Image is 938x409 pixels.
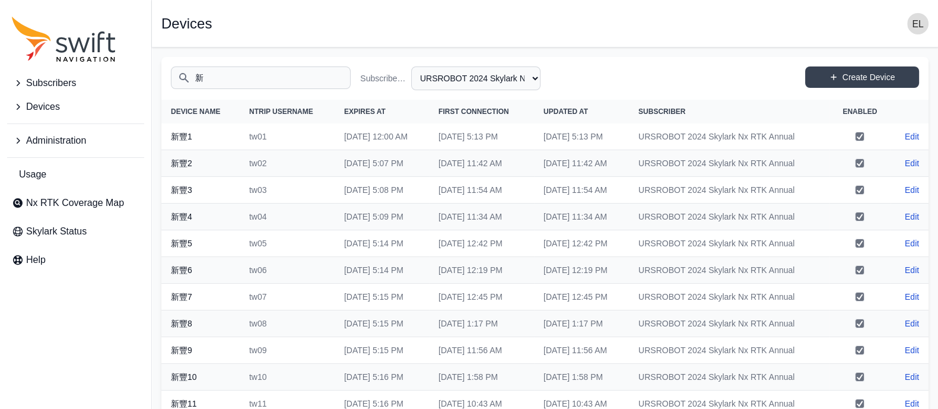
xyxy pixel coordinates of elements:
[171,66,351,89] input: Search
[240,257,335,284] td: tw06
[543,107,588,116] span: Updated At
[905,344,919,356] a: Edit
[335,257,429,284] td: [DATE] 5:14 PM
[240,123,335,150] td: tw01
[240,230,335,257] td: tw05
[629,337,829,364] td: URSROBOT 2024 Skylark Nx RTK Annual
[411,66,540,90] select: Subscriber
[161,177,240,204] th: 新豐3
[629,364,829,391] td: URSROBOT 2024 Skylark Nx RTK Annual
[534,177,629,204] td: [DATE] 11:54 AM
[534,230,629,257] td: [DATE] 12:42 PM
[629,123,829,150] td: URSROBOT 2024 Skylark Nx RTK Annual
[905,237,919,249] a: Edit
[240,100,335,123] th: NTRIP Username
[534,284,629,310] td: [DATE] 12:45 PM
[907,13,929,34] img: user photo
[429,177,534,204] td: [DATE] 11:54 AM
[26,134,86,148] span: Administration
[429,284,534,310] td: [DATE] 12:45 PM
[335,310,429,337] td: [DATE] 5:15 PM
[240,204,335,230] td: tw04
[161,257,240,284] th: 新豐6
[905,318,919,329] a: Edit
[161,364,240,391] th: 新豐10
[629,257,829,284] td: URSROBOT 2024 Skylark Nx RTK Annual
[335,204,429,230] td: [DATE] 5:09 PM
[905,211,919,223] a: Edit
[335,123,429,150] td: [DATE] 12:00 AM
[7,191,144,215] a: Nx RTK Coverage Map
[429,150,534,177] td: [DATE] 11:42 AM
[905,291,919,303] a: Edit
[534,310,629,337] td: [DATE] 1:17 PM
[19,167,46,182] span: Usage
[161,100,240,123] th: Device Name
[429,257,534,284] td: [DATE] 12:19 PM
[335,150,429,177] td: [DATE] 5:07 PM
[240,337,335,364] td: tw09
[360,72,406,84] label: Subscriber Name
[26,196,124,210] span: Nx RTK Coverage Map
[534,337,629,364] td: [DATE] 11:56 AM
[161,310,240,337] th: 新豐8
[335,337,429,364] td: [DATE] 5:15 PM
[26,253,46,267] span: Help
[629,310,829,337] td: URSROBOT 2024 Skylark Nx RTK Annual
[161,284,240,310] th: 新豐7
[429,204,534,230] td: [DATE] 11:34 AM
[240,310,335,337] td: tw08
[26,100,60,114] span: Devices
[429,310,534,337] td: [DATE] 1:17 PM
[905,184,919,196] a: Edit
[335,284,429,310] td: [DATE] 5:15 PM
[26,76,76,90] span: Subscribers
[429,364,534,391] td: [DATE] 1:58 PM
[344,107,386,116] span: Expires At
[905,371,919,383] a: Edit
[905,157,919,169] a: Edit
[161,204,240,230] th: 新豐4
[161,337,240,364] th: 新豐9
[240,177,335,204] td: tw03
[629,100,829,123] th: Subscriber
[26,224,87,239] span: Skylark Status
[629,204,829,230] td: URSROBOT 2024 Skylark Nx RTK Annual
[240,284,335,310] td: tw07
[161,230,240,257] th: 新豐5
[429,230,534,257] td: [DATE] 12:42 PM
[240,364,335,391] td: tw10
[7,129,144,153] button: Administration
[905,264,919,276] a: Edit
[534,257,629,284] td: [DATE] 12:19 PM
[240,150,335,177] td: tw02
[161,150,240,177] th: 新豐2
[629,150,829,177] td: URSROBOT 2024 Skylark Nx RTK Annual
[829,100,891,123] th: Enabled
[534,123,629,150] td: [DATE] 5:13 PM
[7,163,144,186] a: Usage
[7,71,144,95] button: Subscribers
[335,177,429,204] td: [DATE] 5:08 PM
[161,123,240,150] th: 新豐1
[429,123,534,150] td: [DATE] 5:13 PM
[335,364,429,391] td: [DATE] 5:16 PM
[629,177,829,204] td: URSROBOT 2024 Skylark Nx RTK Annual
[534,204,629,230] td: [DATE] 11:34 AM
[534,364,629,391] td: [DATE] 1:58 PM
[534,150,629,177] td: [DATE] 11:42 AM
[438,107,509,116] span: First Connection
[7,220,144,243] a: Skylark Status
[629,284,829,310] td: URSROBOT 2024 Skylark Nx RTK Annual
[161,17,212,31] h1: Devices
[7,248,144,272] a: Help
[629,230,829,257] td: URSROBOT 2024 Skylark Nx RTK Annual
[805,66,919,88] a: Create Device
[335,230,429,257] td: [DATE] 5:14 PM
[905,131,919,142] a: Edit
[429,337,534,364] td: [DATE] 11:56 AM
[7,95,144,119] button: Devices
